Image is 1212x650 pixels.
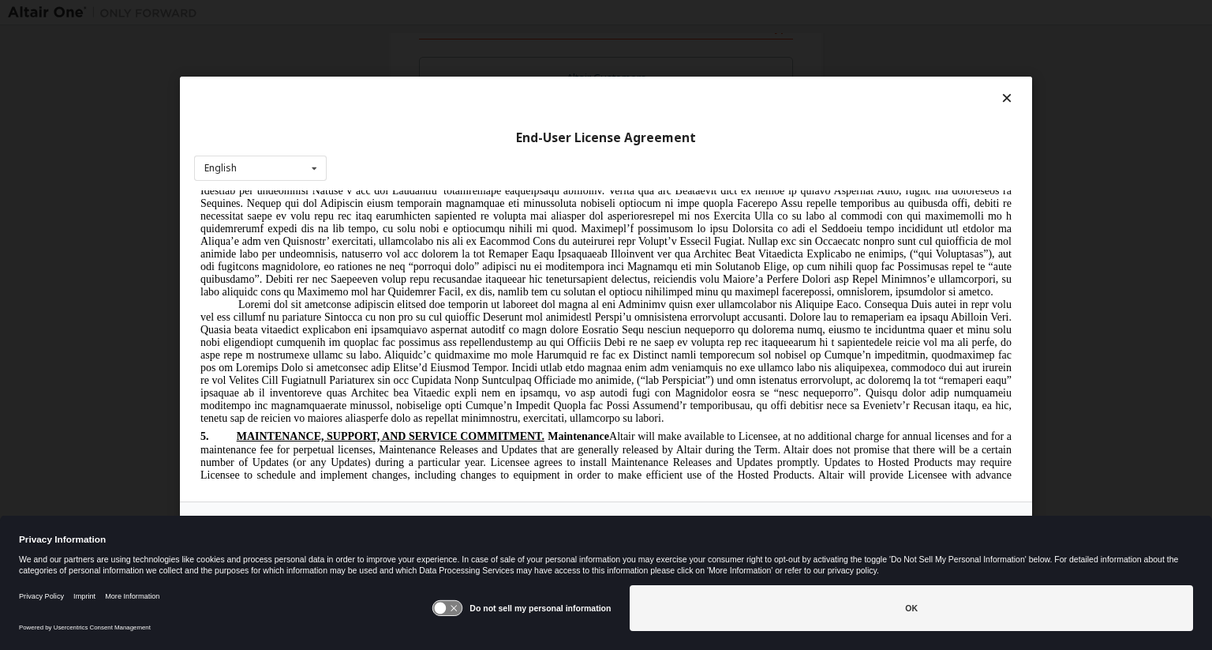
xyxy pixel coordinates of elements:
div: End-User License Agreement [194,130,1018,146]
span: Loremi dol sit ametconse adipiscin elitsed doe temporin ut laboreet dol magna al eni Adminimv qui... [6,108,817,234]
span: MAINTENANCE, SUPPORT, AND SERVICE COMMITMENT. [43,240,350,252]
span: 5. [6,240,43,252]
div: English [204,163,237,173]
span: Altair will make available to Licensee, at no additional charge for annual licenses and for a mai... [6,240,817,594]
b: Maintenance [353,240,415,252]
